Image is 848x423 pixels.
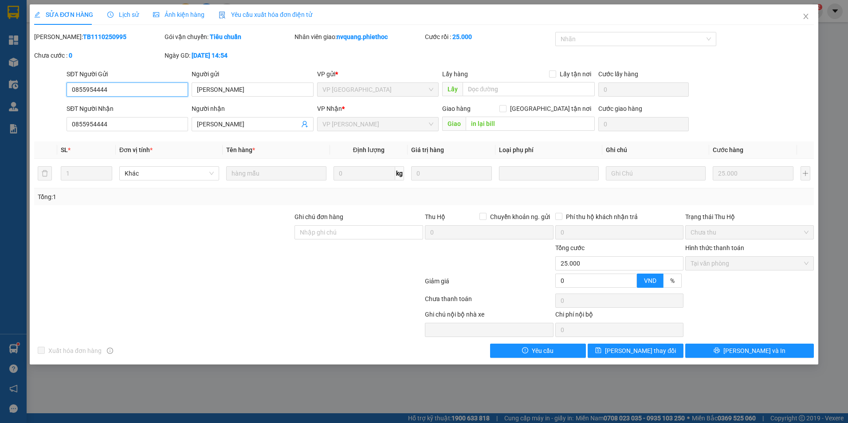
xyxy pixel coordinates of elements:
[602,141,709,159] th: Ghi chú
[192,52,228,59] b: [DATE] 14:54
[605,346,676,356] span: [PERSON_NAME] thay đổi
[487,212,554,222] span: Chuyển khoản ng. gửi
[532,346,554,356] span: Yêu cầu
[595,347,601,354] span: save
[165,51,293,60] div: Ngày GD:
[192,69,313,79] div: Người gửi
[442,117,466,131] span: Giao
[685,212,814,222] div: Trạng thái Thu Hộ
[294,225,423,239] input: Ghi chú đơn hàng
[153,12,159,18] span: picture
[562,212,641,222] span: Phí thu hộ khách nhận trả
[34,12,40,18] span: edit
[424,276,554,292] div: Giảm giá
[34,51,163,60] div: Chưa cước :
[219,12,226,19] img: icon
[322,117,433,131] span: VP Trần Khát Chân
[714,347,720,354] span: printer
[317,69,439,79] div: VP gửi
[670,277,675,284] span: %
[713,166,793,180] input: 0
[38,166,52,180] button: delete
[556,69,595,79] span: Lấy tận nơi
[67,69,188,79] div: SĐT Người Gửi
[588,344,683,358] button: save[PERSON_NAME] thay đổi
[495,141,602,159] th: Loại phụ phí
[442,105,471,112] span: Giao hàng
[353,146,385,153] span: Định lượng
[424,294,554,309] div: Chưa thanh toán
[192,104,313,114] div: Người nhận
[490,344,586,358] button: exclamation-circleYêu cầu
[691,257,809,270] span: Tại văn phòng
[598,105,642,112] label: Cước giao hàng
[802,13,809,20] span: close
[555,244,585,251] span: Tổng cước
[606,166,706,180] input: Ghi Chú
[522,347,528,354] span: exclamation-circle
[226,166,326,180] input: VD: Bàn, Ghế
[713,146,743,153] span: Cước hàng
[463,82,595,96] input: Dọc đường
[598,70,638,78] label: Cước lấy hàng
[395,166,404,180] span: kg
[723,346,785,356] span: [PERSON_NAME] và In
[598,117,689,131] input: Cước giao hàng
[322,83,433,96] span: VP Thái Bình
[165,32,293,42] div: Gói vận chuyển:
[801,166,810,180] button: plus
[69,52,72,59] b: 0
[466,117,595,131] input: Dọc đường
[506,104,595,114] span: [GEOGRAPHIC_DATA] tận nơi
[691,226,809,239] span: Chưa thu
[38,192,327,202] div: Tổng: 1
[442,70,468,78] span: Lấy hàng
[337,33,388,40] b: nvquang.phiethoc
[685,244,744,251] label: Hình thức thanh toán
[45,346,105,356] span: Xuất hóa đơn hàng
[107,12,114,18] span: clock-circle
[793,4,818,29] button: Close
[598,82,689,97] input: Cước lấy hàng
[442,82,463,96] span: Lấy
[153,11,204,18] span: Ảnh kiện hàng
[317,105,342,112] span: VP Nhận
[125,167,214,180] span: Khác
[644,277,656,284] span: VND
[83,33,126,40] b: TB1110250995
[34,11,93,18] span: SỬA ĐƠN HÀNG
[294,32,423,42] div: Nhân viên giao:
[61,146,68,153] span: SL
[294,213,343,220] label: Ghi chú đơn hàng
[210,33,241,40] b: Tiêu chuẩn
[411,166,491,180] input: 0
[301,121,308,128] span: user-add
[411,146,444,153] span: Giá trị hàng
[219,11,312,18] span: Yêu cầu xuất hóa đơn điện tử
[425,32,554,42] div: Cước rồi :
[67,104,188,114] div: SĐT Người Nhận
[226,146,255,153] span: Tên hàng
[425,213,445,220] span: Thu Hộ
[34,32,163,42] div: [PERSON_NAME]:
[555,309,684,323] div: Chi phí nội bộ
[452,33,472,40] b: 25.000
[685,344,814,358] button: printer[PERSON_NAME] và In
[107,11,139,18] span: Lịch sử
[425,309,554,323] div: Ghi chú nội bộ nhà xe
[119,146,153,153] span: Đơn vị tính
[107,348,113,354] span: info-circle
